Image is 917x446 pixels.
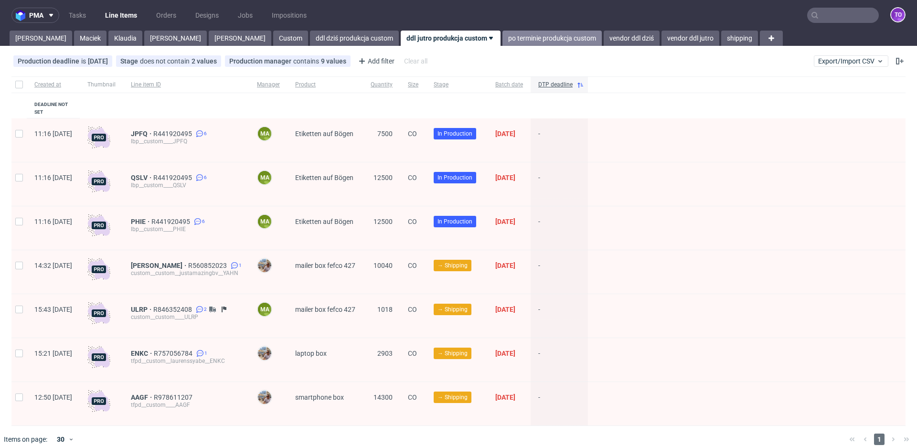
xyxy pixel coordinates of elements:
[29,12,43,19] span: pma
[408,306,417,313] span: CO
[51,433,68,446] div: 30
[74,31,107,46] a: Maciek
[437,393,468,402] span: → Shipping
[232,8,258,23] a: Jobs
[437,217,472,226] span: In Production
[814,55,888,67] button: Export/Import CSV
[402,54,429,68] div: Clear all
[401,31,501,46] a: ddl jutro produkcja custom
[408,81,418,89] span: Size
[131,393,154,401] a: AAGF
[87,170,110,193] img: pro-icon.017ec5509f39f3e742e3.png
[495,393,515,401] span: [DATE]
[131,130,153,138] a: JPFQ
[258,127,271,140] figcaption: ma
[192,57,217,65] div: 2 values
[408,130,417,138] span: CO
[408,174,417,181] span: CO
[437,173,472,182] span: In Production
[131,138,242,145] div: lbp__custom____JPFQ
[131,181,242,189] div: lbp__custom____QSLV
[538,218,580,238] span: -
[154,393,194,401] a: R978611207
[194,306,207,313] a: 2
[310,31,399,46] a: ddl dziś produkcja custom
[434,81,480,89] span: Stage
[18,57,81,65] span: Production deadline
[63,8,92,23] a: Tasks
[204,130,207,138] span: 6
[373,174,393,181] span: 12500
[131,218,151,225] a: PHIE
[4,435,47,444] span: Items on page:
[408,350,417,357] span: CO
[377,350,393,357] span: 2903
[321,57,346,65] div: 9 values
[495,174,515,181] span: [DATE]
[140,57,192,65] span: does not contain
[131,262,188,269] a: [PERSON_NAME]
[131,174,153,181] span: QSLV
[131,401,242,409] div: tfpd__custom____AAGF
[16,10,29,21] img: logo
[204,306,207,313] span: 2
[131,225,242,233] div: lbp__custom____PHIE
[891,8,905,21] figcaption: to
[88,57,108,65] div: [DATE]
[34,393,72,401] span: 12:50 [DATE]
[258,347,271,360] img: Michał Palasek
[194,130,207,138] a: 6
[34,101,72,116] div: Deadline not set
[538,306,580,326] span: -
[258,171,271,184] figcaption: ma
[239,262,242,269] span: 1
[258,303,271,316] figcaption: ma
[495,350,515,357] span: [DATE]
[87,390,110,413] img: pro-icon.017ec5509f39f3e742e3.png
[144,31,207,46] a: [PERSON_NAME]
[202,218,205,225] span: 6
[273,31,308,46] a: Custom
[153,174,194,181] a: R441920495
[373,393,393,401] span: 14300
[154,350,194,357] a: R757056784
[190,8,224,23] a: Designs
[87,214,110,237] img: pro-icon.017ec5509f39f3e742e3.png
[34,262,72,269] span: 14:32 [DATE]
[87,258,110,281] img: pro-icon.017ec5509f39f3e742e3.png
[538,130,580,150] span: -
[120,57,140,65] span: Stage
[229,262,242,269] a: 1
[151,218,192,225] a: R441920495
[87,81,116,89] span: Thumbnail
[131,357,242,365] div: tfpd__custom__laurenssyabe__ENKC
[437,261,468,270] span: → Shipping
[371,81,393,89] span: Quantity
[34,174,72,181] span: 11:16 [DATE]
[87,126,110,149] img: pro-icon.017ec5509f39f3e742e3.png
[153,130,194,138] a: R441920495
[131,306,153,313] a: ULRP
[408,218,417,225] span: CO
[266,8,312,23] a: Impositions
[192,218,205,225] a: 6
[209,31,271,46] a: [PERSON_NAME]
[87,346,110,369] img: pro-icon.017ec5509f39f3e742e3.png
[257,81,280,89] span: Manager
[373,218,393,225] span: 12500
[34,350,72,357] span: 15:21 [DATE]
[354,53,396,69] div: Add filter
[373,262,393,269] span: 10040
[34,81,72,89] span: Created at
[377,130,393,138] span: 7500
[437,129,472,138] span: In Production
[258,259,271,272] img: Michał Palasek
[495,81,523,89] span: Batch date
